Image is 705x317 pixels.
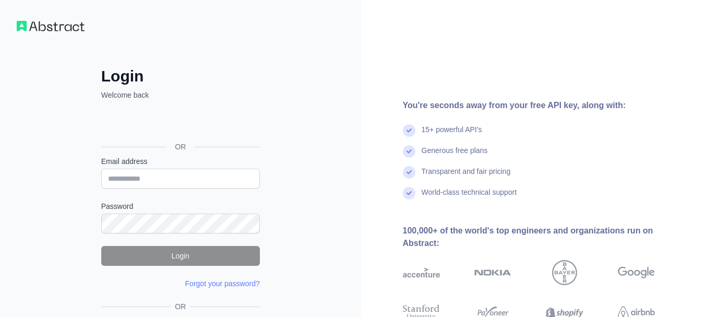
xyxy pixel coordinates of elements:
p: Welcome back [101,90,260,100]
span: OR [166,142,194,152]
div: You're seconds away from your free API key, along with: [403,99,689,112]
button: Login [101,246,260,266]
img: google [618,260,655,285]
div: Generous free plans [422,145,488,166]
div: Transparent and fair pricing [422,166,511,187]
img: check mark [403,145,415,158]
div: 100,000+ of the world's top engineers and organizations run on Abstract: [403,225,689,250]
div: 15+ powerful API's [422,124,482,145]
label: Email address [101,156,260,167]
h2: Login [101,67,260,86]
img: accenture [403,260,440,285]
div: World-class technical support [422,187,517,208]
img: nokia [474,260,511,285]
iframe: Sign in with Google Button [96,112,263,135]
label: Password [101,201,260,212]
span: OR [171,301,190,312]
a: Forgot your password? [185,279,260,288]
img: check mark [403,124,415,137]
img: bayer [552,260,577,285]
img: Workflow [17,21,85,31]
img: check mark [403,166,415,179]
img: check mark [403,187,415,199]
